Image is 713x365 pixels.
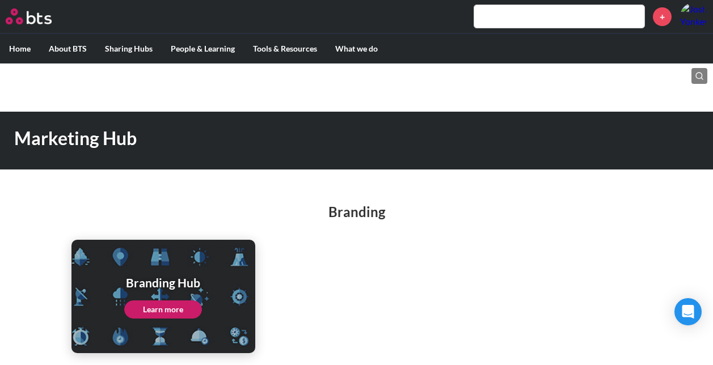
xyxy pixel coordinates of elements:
[6,9,52,24] img: BTS Logo
[14,126,493,151] h1: Marketing Hub
[40,34,96,63] label: About BTS
[244,34,326,63] label: Tools & Resources
[96,34,162,63] label: Sharing Hubs
[680,3,707,30] img: Josh Yonker
[653,7,672,26] a: +
[124,300,202,319] a: Learn more
[326,34,387,63] label: What we do
[680,3,707,30] a: Profile
[6,9,73,24] a: Go home
[124,274,202,291] h1: Branding Hub
[674,298,702,325] div: Open Intercom Messenger
[162,34,244,63] label: People & Learning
